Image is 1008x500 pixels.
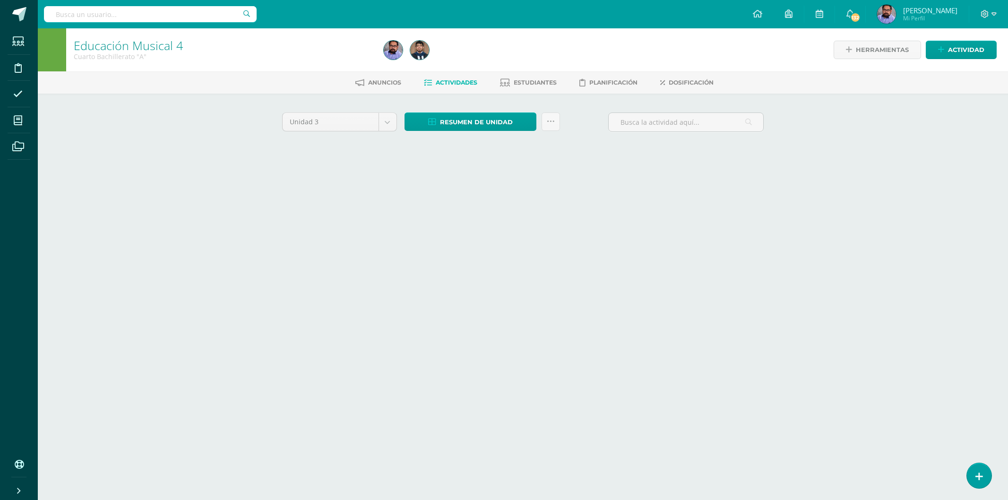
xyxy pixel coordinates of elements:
[500,75,557,90] a: Estudiantes
[579,75,638,90] a: Planificación
[384,41,403,60] img: 7c3d6755148f85b195babec4e2a345e8.png
[948,41,984,59] span: Actividad
[903,6,957,15] span: [PERSON_NAME]
[290,113,371,131] span: Unidad 3
[440,113,513,131] span: Resumen de unidad
[609,113,763,131] input: Busca la actividad aquí...
[368,79,401,86] span: Anuncios
[903,14,957,22] span: Mi Perfil
[877,5,896,24] img: 7c3d6755148f85b195babec4e2a345e8.png
[589,79,638,86] span: Planificación
[926,41,997,59] a: Actividad
[74,39,372,52] h1: Educación Musical 4
[44,6,257,22] input: Busca un usuario...
[355,75,401,90] a: Anuncios
[436,79,477,86] span: Actividades
[424,75,477,90] a: Actividades
[669,79,714,86] span: Dosificación
[514,79,557,86] span: Estudiantes
[850,12,861,23] span: 132
[74,52,372,61] div: Cuarto Bachillerato 'A'
[405,112,536,131] a: Resumen de unidad
[834,41,921,59] a: Herramientas
[283,113,396,131] a: Unidad 3
[74,37,183,53] a: Educación Musical 4
[660,75,714,90] a: Dosificación
[410,41,429,60] img: 8c648ab03079b18c3371769e6fc6bd45.png
[856,41,909,59] span: Herramientas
